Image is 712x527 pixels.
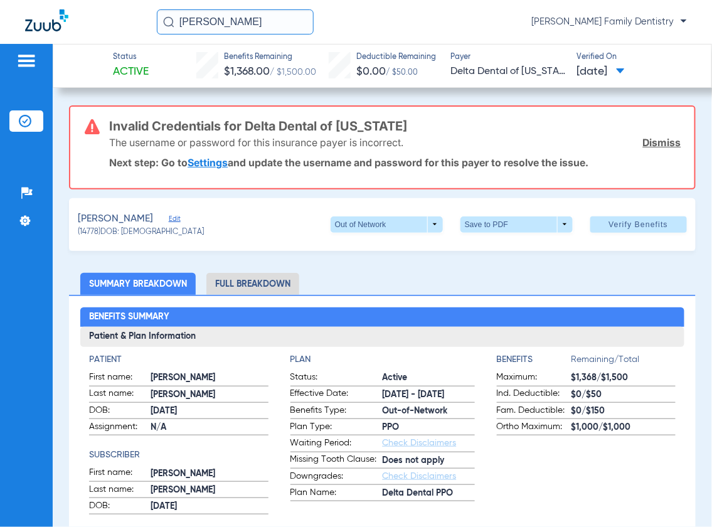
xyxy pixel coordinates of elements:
[383,421,475,434] span: PPO
[80,273,196,295] li: Summary Breakdown
[25,9,68,31] img: Zuub Logo
[383,487,475,500] span: Delta Dental PPO
[78,227,204,238] span: (14778) DOB: [DEMOGRAPHIC_DATA]
[451,64,566,80] span: Delta Dental of [US_STATE]
[356,52,436,63] span: Deductible Remaining
[290,420,383,435] span: Plan Type:
[151,405,268,418] span: [DATE]
[383,388,475,402] span: [DATE] - [DATE]
[290,371,383,386] span: Status:
[649,467,712,527] iframe: Chat Widget
[151,388,268,402] span: [PERSON_NAME]
[80,307,684,327] h2: Benefits Summary
[497,353,571,366] h4: Benefits
[109,136,403,149] p: The username or password for this insurance payer is incorrect.
[386,69,418,77] span: / $50.00
[188,156,228,169] a: Settings
[571,405,676,418] span: $0/$150
[497,371,571,386] span: Maximum:
[356,66,386,77] span: $0.00
[497,420,571,435] span: Ortho Maximum:
[383,454,475,467] span: Does not apply
[290,404,383,419] span: Benefits Type:
[270,68,317,77] span: / $1,500.00
[206,273,299,295] li: Full Breakdown
[109,156,681,169] p: Next step: Go to and update the username and password for this payer to resolve the issue.
[290,486,383,501] span: Plan Name:
[151,500,268,513] span: [DATE]
[290,470,383,485] span: Downgrades:
[85,119,100,134] img: error-icon
[577,64,625,80] span: [DATE]
[16,53,36,68] img: hamburger-icon
[571,388,676,402] span: $0/$50
[577,52,691,63] span: Verified On
[643,136,681,149] a: Dismiss
[89,353,268,366] h4: Patient
[113,52,149,63] span: Status
[151,484,268,497] span: [PERSON_NAME]
[290,437,383,452] span: Waiting Period:
[78,211,153,227] span: [PERSON_NAME]
[571,371,676,385] span: $1,368/$1,500
[109,120,681,132] h3: Invalid Credentials for Delta Dental of [US_STATE]
[451,52,566,63] span: Payer
[290,353,475,366] h4: Plan
[89,404,151,419] span: DOB:
[224,66,270,77] span: $1,368.00
[497,353,571,371] app-breakdown-title: Benefits
[113,64,149,80] span: Active
[383,439,457,447] a: Check Disclaimers
[290,387,383,402] span: Effective Date:
[89,387,151,402] span: Last name:
[163,16,174,28] img: Search Icon
[89,466,151,481] span: First name:
[571,353,676,371] span: Remaining/Total
[608,220,668,230] span: Verify Benefits
[331,216,443,233] button: Out of Network
[89,449,268,462] h4: Subscriber
[89,483,151,498] span: Last name:
[89,371,151,386] span: First name:
[497,404,571,419] span: Fam. Deductible:
[383,472,457,481] a: Check Disclaimers
[169,215,180,226] span: Edit
[383,371,475,385] span: Active
[383,405,475,418] span: Out-of-Network
[151,421,268,434] span: N/A
[571,421,676,434] span: $1,000/$1,000
[290,453,383,468] span: Missing Tooth Clause:
[531,16,687,28] span: [PERSON_NAME] Family Dentistry
[157,9,314,35] input: Search for patients
[460,216,573,233] button: Save to PDF
[151,467,268,481] span: [PERSON_NAME]
[590,216,687,233] button: Verify Benefits
[89,420,151,435] span: Assignment:
[151,371,268,385] span: [PERSON_NAME]
[80,327,684,347] h3: Patient & Plan Information
[89,499,151,514] span: DOB:
[497,387,571,402] span: Ind. Deductible:
[224,52,317,63] span: Benefits Remaining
